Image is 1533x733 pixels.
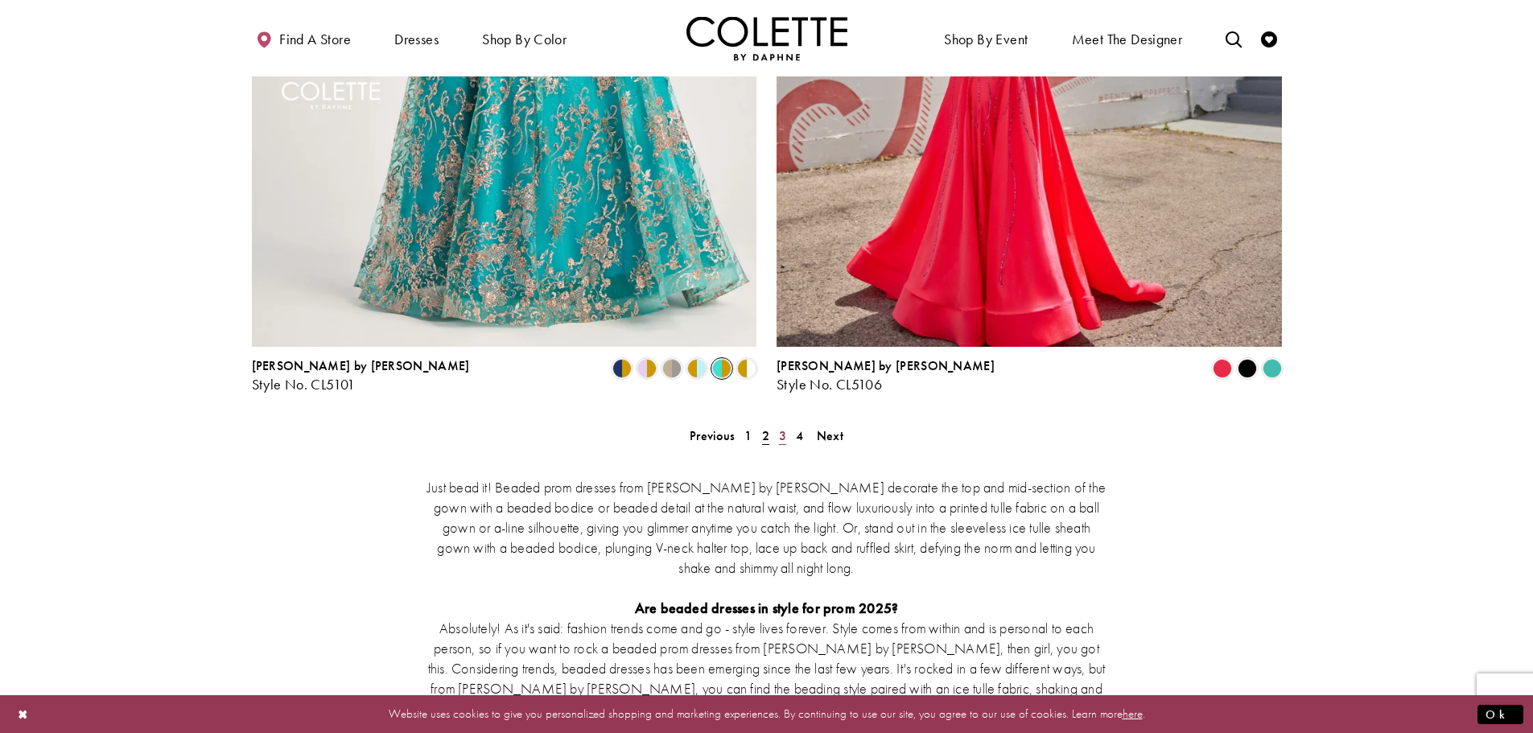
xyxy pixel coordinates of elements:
[394,31,439,47] span: Dresses
[1068,16,1187,60] a: Meet the designer
[777,359,995,393] div: Colette by Daphne Style No. CL5106
[252,375,356,393] span: Style No. CL5101
[279,31,351,47] span: Find a store
[1213,359,1232,378] i: Strawberry
[774,424,791,447] a: 3
[1123,706,1143,722] a: here
[637,359,657,378] i: Lilac/Gold
[252,359,470,393] div: Colette by Daphne Style No. CL5101
[744,427,752,444] span: 1
[635,599,899,617] strong: Are beaded dresses in style for prom 2025?
[737,359,756,378] i: Gold/White
[779,427,786,444] span: 3
[10,700,37,728] button: Close Dialog
[685,424,740,447] a: Prev Page
[478,16,571,60] span: Shop by color
[940,16,1032,60] span: Shop By Event
[812,424,848,447] a: Next Page
[252,357,470,374] span: [PERSON_NAME] by [PERSON_NAME]
[612,359,632,378] i: Navy/Gold
[944,31,1028,47] span: Shop By Event
[390,16,443,60] span: Dresses
[777,375,882,393] span: Style No. CL5106
[1257,16,1281,60] a: Check Wishlist
[686,16,847,60] img: Colette by Daphne
[687,359,707,378] i: Light Blue/Gold
[252,16,355,60] a: Find a store
[817,427,843,444] span: Next
[791,424,808,447] a: 4
[690,427,735,444] span: Previous
[712,359,731,378] i: Turquoise/Gold
[796,427,803,444] span: 4
[1238,359,1257,378] i: Black
[762,427,769,444] span: 2
[1222,16,1246,60] a: Toggle search
[482,31,567,47] span: Shop by color
[425,477,1109,578] p: Just bead it! Beaded prom dresses from [PERSON_NAME] by [PERSON_NAME] decorate the top and mid-se...
[116,703,1417,725] p: Website uses cookies to give you personalized shopping and marketing experiences. By continuing t...
[1263,359,1282,378] i: Turquoise
[1477,704,1523,724] button: Submit Dialog
[757,424,774,447] span: Current page
[686,16,847,60] a: Visit Home Page
[740,424,756,447] a: 1
[777,357,995,374] span: [PERSON_NAME] by [PERSON_NAME]
[1072,31,1183,47] span: Meet the designer
[662,359,682,378] i: Gold/Pewter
